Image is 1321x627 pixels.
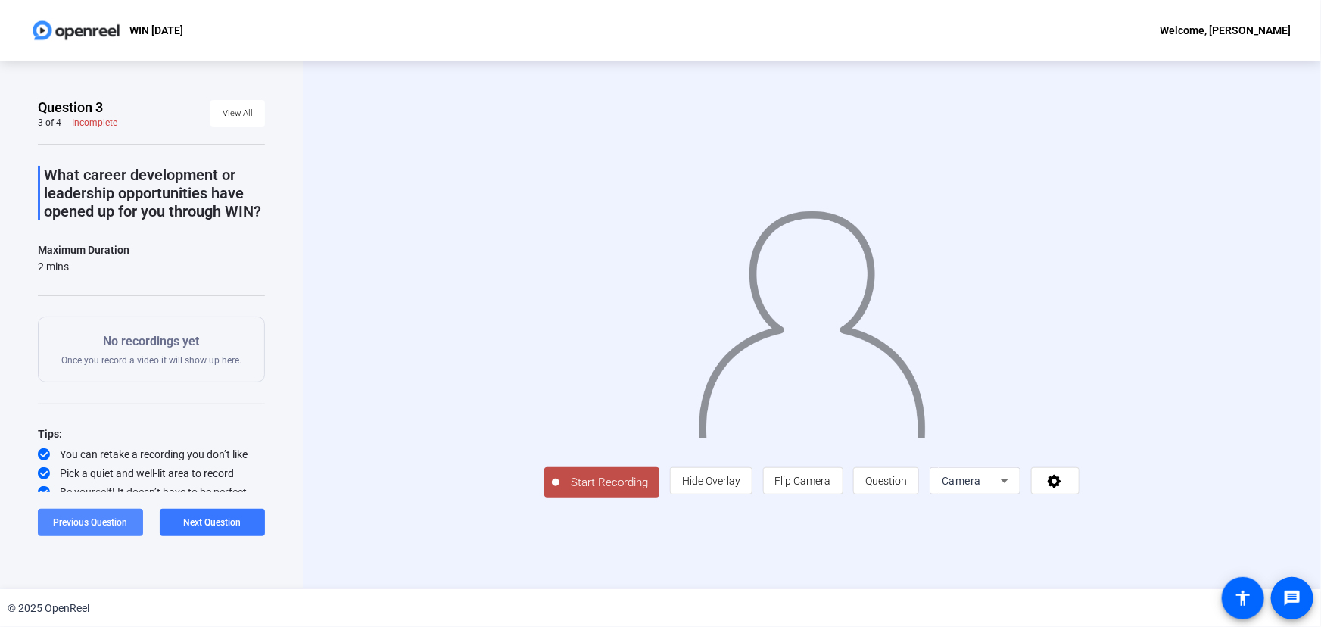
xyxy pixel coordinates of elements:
[682,475,740,487] span: Hide Overlay
[38,466,265,481] div: Pick a quiet and well-lit area to record
[696,197,928,438] img: overlay
[223,102,253,125] span: View All
[853,467,919,494] button: Question
[38,447,265,462] div: You can retake a recording you don’t like
[775,475,831,487] span: Flip Camera
[44,166,265,220] p: What career development or leadership opportunities have opened up for you through WIN?
[544,467,659,498] button: Start Recording
[1283,589,1301,607] mat-icon: message
[8,600,89,616] div: © 2025 OpenReel
[1234,589,1252,607] mat-icon: accessibility
[942,475,981,487] span: Camera
[670,467,752,494] button: Hide Overlay
[38,117,61,129] div: 3 of 4
[38,259,129,274] div: 2 mins
[559,474,659,491] span: Start Recording
[38,509,143,536] button: Previous Question
[210,100,265,127] button: View All
[61,332,241,367] div: Once you record a video it will show up here.
[38,98,103,117] span: Question 3
[72,117,117,129] div: Incomplete
[61,332,241,351] p: No recordings yet
[38,241,129,259] div: Maximum Duration
[763,467,843,494] button: Flip Camera
[54,517,128,528] span: Previous Question
[38,485,265,500] div: Be yourself! It doesn’t have to be perfect
[865,475,907,487] span: Question
[30,15,122,45] img: OpenReel logo
[1160,21,1291,39] div: Welcome, [PERSON_NAME]
[184,517,241,528] span: Next Question
[129,21,183,39] p: WIN [DATE]
[160,509,265,536] button: Next Question
[38,425,265,443] div: Tips:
